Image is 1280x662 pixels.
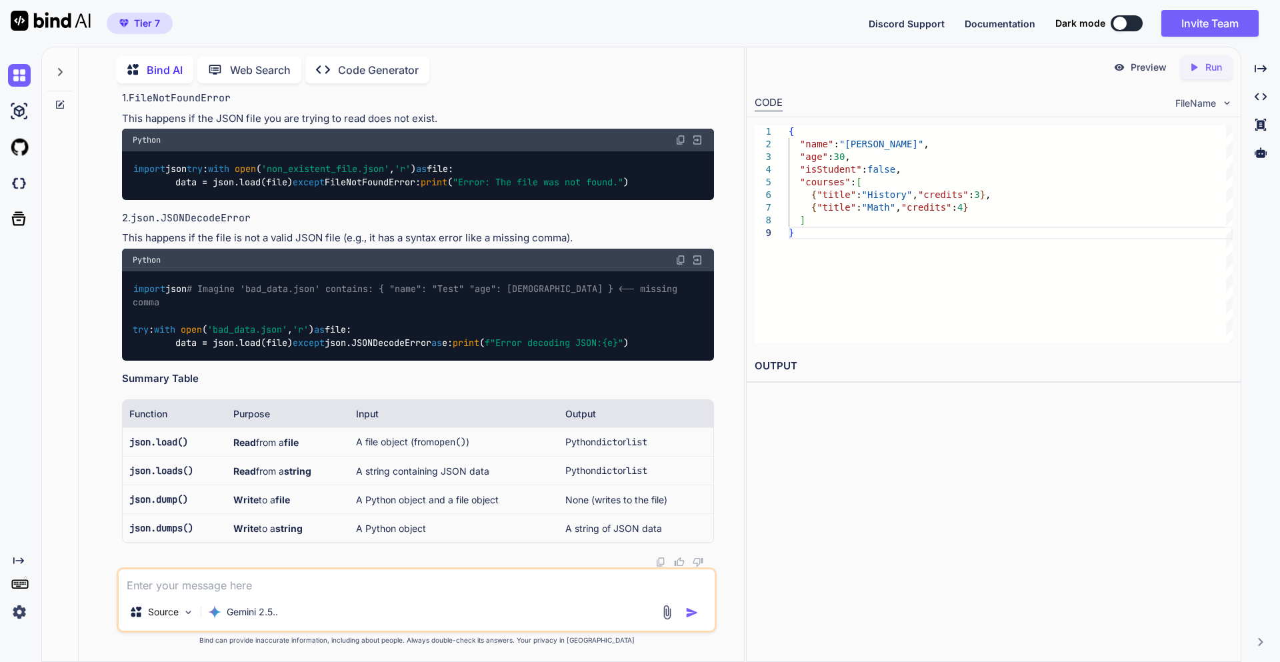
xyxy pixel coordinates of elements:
[626,436,647,448] code: list
[8,601,31,623] img: settings
[674,557,685,567] img: like
[968,189,973,200] span: :
[850,177,855,187] span: :
[233,523,259,534] strong: Write
[227,485,349,514] td: to a
[833,139,839,149] span: :
[659,605,675,620] img: attachment
[755,151,771,163] div: 3
[314,323,325,335] span: as
[1055,17,1105,30] span: Dark mode
[275,523,303,534] strong: string
[817,189,856,200] span: "title"
[811,189,816,200] span: {
[951,202,957,213] span: :
[869,17,945,31] button: Discord Support
[134,17,160,30] span: Tier 7
[133,283,683,308] span: # Imagine 'bad_data.json' contains: { "name": "Test" "age": [DEMOGRAPHIC_DATA] } <-- missing comma
[602,337,618,349] span: {e}
[349,400,559,428] th: Input
[800,151,828,162] span: "age"
[453,337,479,349] span: print
[349,428,559,457] td: A file object (from )
[675,255,686,265] img: copy
[675,135,686,145] img: copy
[833,151,845,162] span: 30
[856,189,861,200] span: :
[129,436,188,448] code: json.load()
[755,163,771,176] div: 4
[227,605,278,619] p: Gemini 2.5..
[349,485,559,514] td: A Python object and a file object
[275,494,290,505] strong: file
[755,95,783,111] div: CODE
[559,457,713,485] td: Python or
[965,17,1035,31] button: Documentation
[434,436,466,448] code: open()
[811,202,816,213] span: {
[284,437,299,448] strong: file
[230,62,291,78] p: Web Search
[8,64,31,87] img: chat
[755,201,771,214] div: 7
[133,162,629,189] code: json : ( , ) file: data = json.load(file) FileNotFoundError: ( )
[979,189,985,200] span: }
[133,282,683,350] code: json : ( , ) file: data = json.load(file) json.JSONDecodeError e: ( )
[8,136,31,159] img: githubLight
[985,189,991,200] span: ,
[233,437,256,448] strong: Read
[8,172,31,195] img: darkCloudIdeIcon
[559,428,713,457] td: Python or
[123,400,227,428] th: Function
[235,163,256,175] span: open
[338,62,419,78] p: Code Generator
[133,283,165,295] span: import
[122,111,714,127] p: This happens if the JSON file you are trying to read does not exist.
[148,605,179,619] p: Source
[800,164,862,175] span: "isStudent"
[129,493,188,505] code: json.dump()
[861,189,912,200] span: "History"
[122,211,714,226] h4: 2.
[559,400,713,428] th: Output
[207,323,287,335] span: 'bad_data.json'
[187,163,203,175] span: try
[129,522,193,534] code: json.dumps()
[233,494,259,505] strong: Write
[685,606,699,619] img: icon
[800,177,851,187] span: "courses"
[839,139,923,149] span: "[PERSON_NAME]"
[122,231,714,246] p: This happens if the file is not a valid JSON file (e.g., it has a syntax error like a missing com...
[918,189,969,200] span: "credits"
[1221,97,1233,109] img: chevron down
[133,135,161,145] span: Python
[691,254,703,266] img: Open in Browser
[901,202,951,213] span: "credits"
[416,163,427,175] span: as
[867,164,895,175] span: false
[974,189,979,200] span: 3
[293,323,309,335] span: 'r'
[107,13,173,34] button: premiumTier 7
[485,337,623,349] span: f"Error decoding JSON: "
[227,428,349,457] td: from a
[431,337,442,349] span: as
[147,62,183,78] p: Bind AI
[856,177,861,187] span: [
[845,151,850,162] span: ,
[11,11,91,31] img: Bind AI
[119,19,129,27] img: premium
[227,514,349,543] td: to a
[1175,97,1216,110] span: FileName
[133,323,149,335] span: try
[133,255,161,265] span: Python
[747,351,1241,382] h2: OUTPUT
[208,605,221,619] img: Gemini 2.5 Pro
[817,202,856,213] span: "title"
[957,202,963,213] span: 4
[233,465,256,477] strong: Read
[8,100,31,123] img: ai-studio
[559,514,713,543] td: A string of JSON data
[655,557,666,567] img: copy
[755,125,771,138] div: 1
